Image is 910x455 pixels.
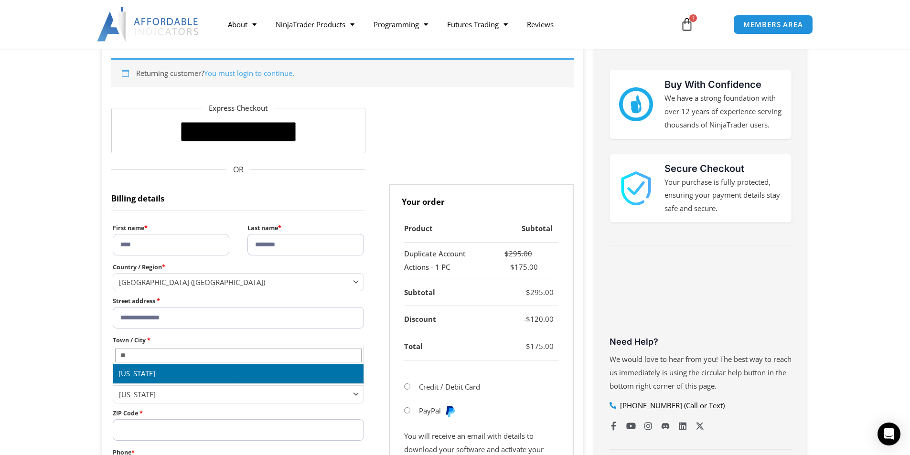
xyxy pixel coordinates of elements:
h3: Secure Checkout [664,161,782,176]
th: Product [404,215,487,243]
a: MEMBERS AREA [733,15,813,34]
h3: Billing details [111,184,366,211]
label: Credit / Debit Card [419,382,480,392]
label: Street address [113,295,364,307]
span: Country / Region [113,273,364,291]
span: 1 [689,14,697,22]
span: OR [111,163,366,177]
iframe: Customer reviews powered by Trustpilot [610,262,792,334]
a: About [218,13,266,35]
span: $ [510,262,514,272]
a: Reviews [517,13,563,35]
span: United States (US) [119,277,350,287]
bdi: 295.00 [526,287,554,297]
bdi: 295.00 [504,249,532,258]
strong: Subtotal [404,287,435,297]
label: Town / City [113,334,364,346]
h3: Buy With Confidence [664,77,782,92]
strong: Total [404,341,423,351]
img: LogoAI | Affordable Indicators – NinjaTrader [97,7,200,42]
bdi: 175.00 [510,262,538,272]
label: First name [113,222,229,234]
a: You must login to continue. [204,68,294,78]
span: We would love to hear from you! The best way to reach us immediately is using the circular help b... [610,354,792,391]
span: MEMBERS AREA [743,21,803,28]
label: ZIP Code [113,407,364,419]
nav: Menu [218,13,669,35]
span: $ [526,341,530,351]
button: Buy with GPay [181,122,296,141]
legend: Express Checkout [202,102,275,115]
li: [US_STATE] [113,364,364,383]
h3: Need Help? [610,336,792,347]
a: NinjaTrader Products [266,13,364,35]
bdi: 175.00 [526,341,554,351]
a: Programming [364,13,438,35]
span: $ [504,249,509,258]
span: State [113,385,364,403]
label: Last name [247,222,364,234]
th: Subtotal [487,215,558,243]
span: $ [526,287,530,297]
img: mark thumbs good 43913 | Affordable Indicators – NinjaTrader [619,87,653,121]
bdi: 120.00 [526,314,554,324]
span: Georgia [119,390,350,399]
a: Futures Trading [438,13,517,35]
td: Duplicate Account Actions - 1 PC [404,243,487,279]
span: $ [526,314,530,324]
span: - [524,314,526,324]
img: PayPal [444,405,456,417]
p: We have a strong foundation with over 12 years of experience serving thousands of NinjaTrader users. [664,92,782,132]
th: Discount [404,306,487,333]
div: Returning customer? [111,58,574,87]
div: Open Intercom Messenger [878,423,900,445]
h3: Your order [389,184,574,215]
p: Your purchase is fully protected, ensuring your payment details stay safe and secure. [664,176,782,216]
a: 1 [666,11,708,38]
label: Country / Region [113,261,364,273]
span: [PHONE_NUMBER] (Call or Text) [618,399,725,413]
label: PayPal [419,406,456,415]
img: 1000913 | Affordable Indicators – NinjaTrader [619,171,653,205]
